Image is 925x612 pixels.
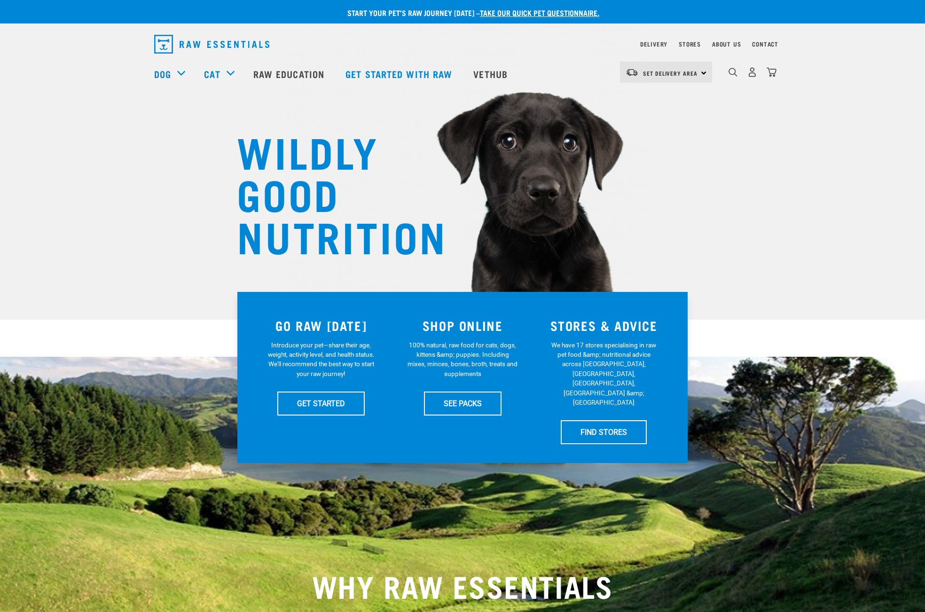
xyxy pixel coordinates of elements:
a: Raw Education [244,55,336,93]
a: Contact [752,42,778,46]
a: take our quick pet questionnaire. [480,10,599,15]
img: user.png [747,67,757,77]
h3: GO RAW [DATE] [256,318,386,333]
p: Introduce your pet—share their age, weight, activity level, and health status. We'll recommend th... [266,340,376,379]
h3: STORES & ADVICE [539,318,669,333]
a: Dog [154,67,171,81]
p: We have 17 stores specialising in raw pet food &amp; nutritional advice across [GEOGRAPHIC_DATA],... [549,340,659,408]
img: home-icon@2x.png [767,67,776,77]
a: Delivery [640,42,667,46]
img: Raw Essentials Logo [154,35,269,54]
a: Stores [679,42,701,46]
span: Set Delivery Area [643,71,698,75]
a: Vethub [464,55,519,93]
nav: dropdown navigation [147,31,778,57]
img: home-icon-1@2x.png [729,68,737,77]
img: van-moving.png [626,68,638,77]
a: About Us [712,42,741,46]
a: SEE PACKS [424,392,502,415]
h1: WILDLY GOOD NUTRITION [237,129,425,256]
h3: SHOP ONLINE [398,318,528,333]
a: FIND STORES [561,420,647,444]
h2: WHY RAW ESSENTIALS [154,568,771,602]
a: GET STARTED [277,392,365,415]
a: Cat [204,67,220,81]
a: Get started with Raw [336,55,464,93]
p: 100% natural, raw food for cats, dogs, kittens &amp; puppies. Including mixes, minces, bones, bro... [408,340,518,379]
